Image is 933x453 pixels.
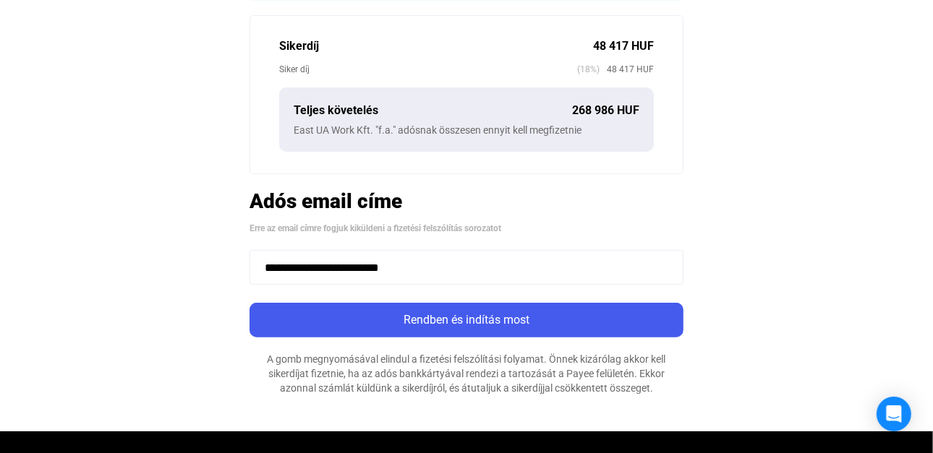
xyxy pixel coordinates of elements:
div: Siker díj [279,62,577,77]
div: Erre az email címre fogjuk kiküldeni a fizetési felszólítás sorozatot [250,221,683,236]
div: Sikerdíj [279,38,593,55]
div: Rendben és indítás most [254,311,679,329]
div: Open Intercom Messenger [877,397,911,431]
h2: Adós email címe [250,189,683,214]
div: Teljes követelés [294,102,572,119]
span: 48 417 HUF [600,62,654,77]
div: A gomb megnyomásával elindul a fizetési felszólítási folyamat. Önnek kizárólag akkor kell sikerdí... [250,352,683,395]
div: 48 417 HUF [593,38,654,55]
div: East UA Work Kft. "f.a." adósnak összesen ennyit kell megfizetnie [294,123,639,137]
span: (18%) [577,62,600,77]
div: 268 986 HUF [572,102,639,119]
button: Rendben és indítás most [250,303,683,337]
